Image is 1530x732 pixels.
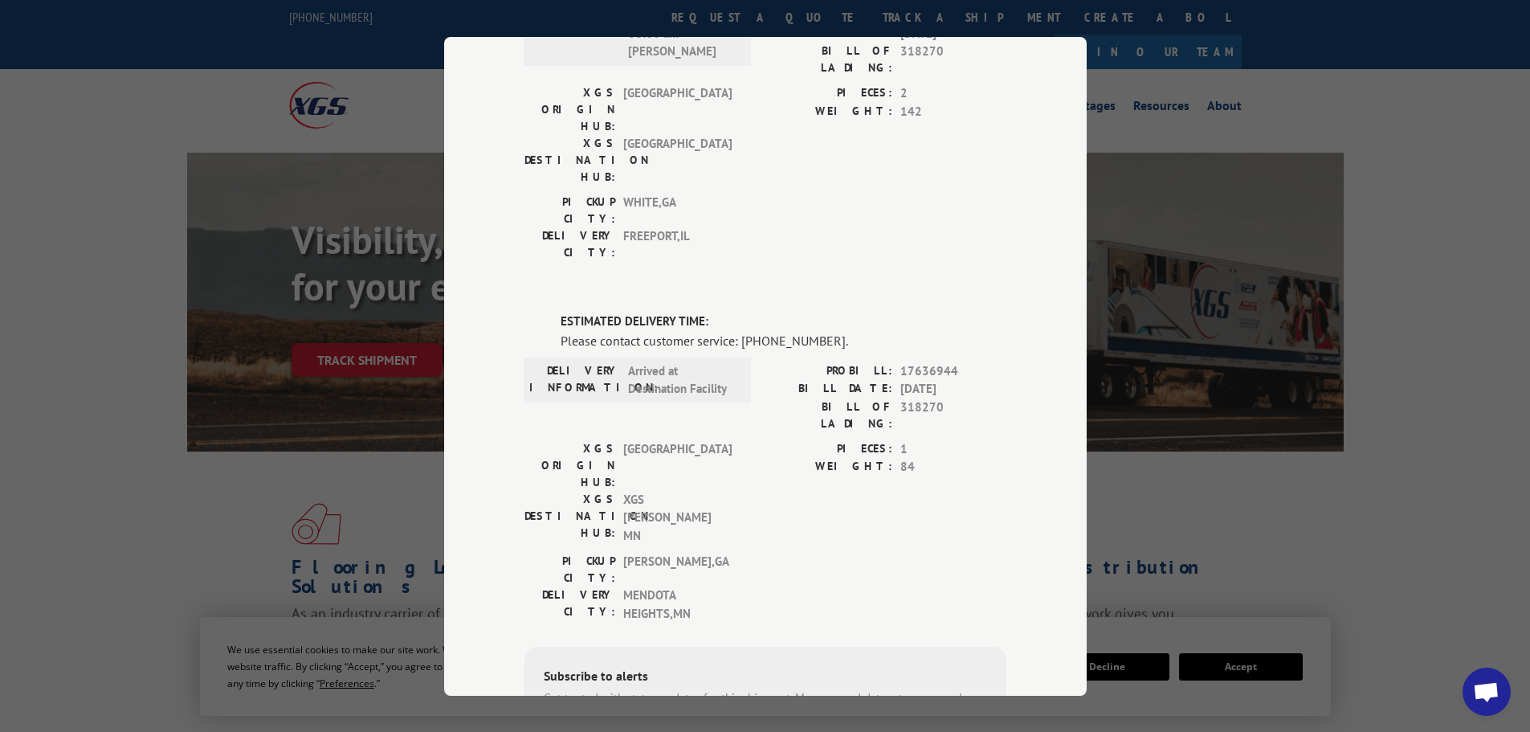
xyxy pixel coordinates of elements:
[765,43,892,76] label: BILL OF LADING:
[561,330,1006,350] div: Please contact customer service: [PHONE_NUMBER].
[765,102,892,121] label: WEIGHT:
[765,398,892,431] label: BILL OF LADING:
[900,102,1006,121] span: 142
[900,43,1006,76] span: 318270
[623,587,732,623] span: MENDOTA HEIGHTS , MN
[1463,668,1511,716] div: Open chat
[623,227,732,261] span: FREEPORT , IL
[623,84,732,135] span: [GEOGRAPHIC_DATA]
[900,380,1006,399] span: [DATE]
[529,362,620,398] label: DELIVERY INFORMATION:
[524,135,615,186] label: XGS DESTINATION HUB:
[561,313,1006,331] label: ESTIMATED DELIVERY TIME:
[524,490,615,545] label: XGS DESTINATION HUB:
[623,490,732,545] span: XGS [PERSON_NAME] MN
[524,440,615,490] label: XGS ORIGIN HUB:
[900,84,1006,103] span: 2
[628,362,736,398] span: Arrived at Destination Facility
[544,666,987,689] div: Subscribe to alerts
[524,227,615,261] label: DELIVERY CITY:
[900,398,1006,431] span: 318270
[765,458,892,476] label: WEIGHT:
[524,587,615,623] label: DELIVERY CITY:
[628,6,736,61] span: [DATE] 08:00 am [PERSON_NAME]
[623,194,732,227] span: WHITE , GA
[544,689,987,726] div: Get texted with status updates for this shipment. Message and data rates may apply. Message frequ...
[623,553,732,587] span: [PERSON_NAME] , GA
[900,440,1006,458] span: 1
[900,362,1006,380] span: 17636944
[623,135,732,186] span: [GEOGRAPHIC_DATA]
[765,440,892,458] label: PIECES:
[765,84,892,103] label: PIECES:
[765,380,892,399] label: BILL DATE:
[765,362,892,380] label: PROBILL:
[529,6,620,61] label: DELIVERY INFORMATION:
[900,458,1006,476] span: 84
[524,553,615,587] label: PICKUP CITY:
[623,440,732,490] span: [GEOGRAPHIC_DATA]
[524,84,615,135] label: XGS ORIGIN HUB:
[524,194,615,227] label: PICKUP CITY:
